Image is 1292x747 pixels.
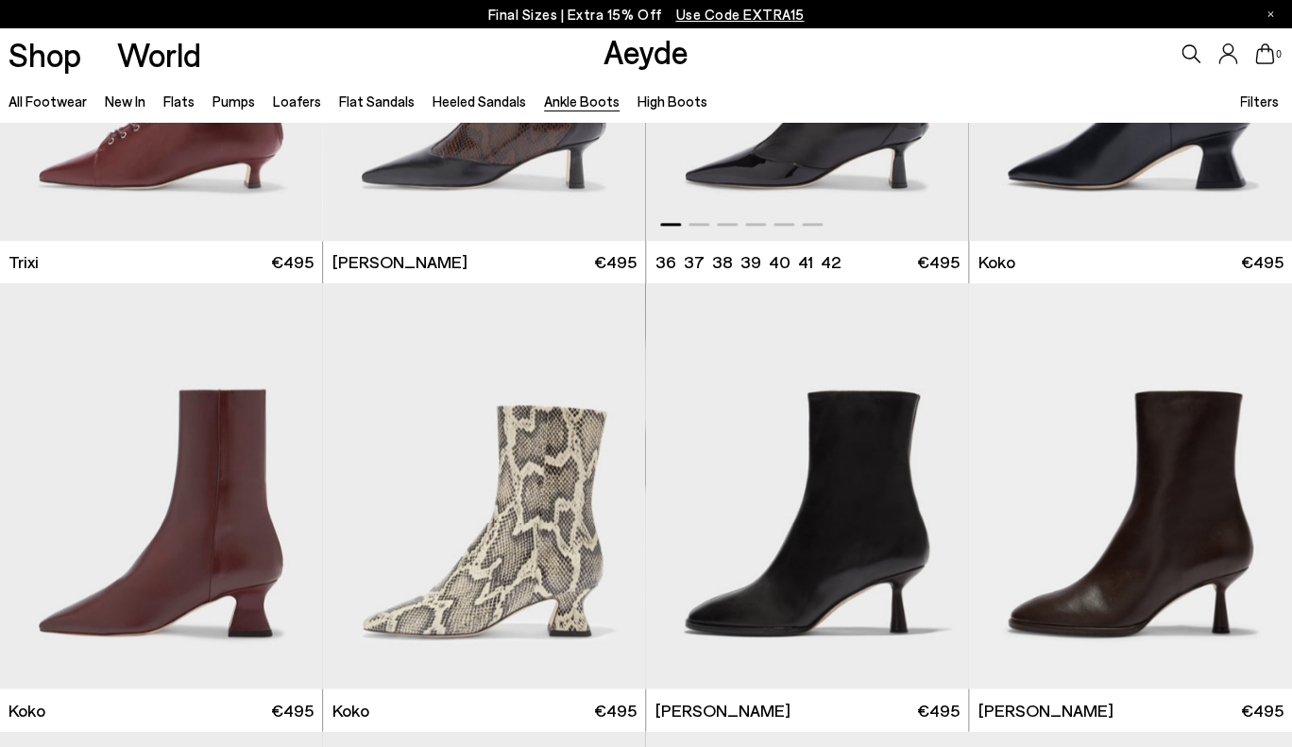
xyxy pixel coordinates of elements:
[969,241,1292,283] a: Koko €495
[8,250,39,274] span: Trixi
[323,283,645,688] img: Koko Regal Heel Boots
[603,31,688,71] a: Aeyde
[488,3,805,26] p: Final Sizes | Extra 15% Off
[768,250,790,274] li: 40
[977,698,1113,722] span: [PERSON_NAME]
[339,93,415,110] a: Flat Sandals
[117,38,201,71] a: World
[820,250,840,274] li: 42
[637,93,706,110] a: High Boots
[271,250,314,274] span: €495
[271,698,314,722] span: €495
[739,250,760,274] li: 39
[646,241,968,283] a: 36 37 38 39 40 41 42 €495
[331,250,467,274] span: [PERSON_NAME]
[1241,698,1283,722] span: €495
[683,250,704,274] li: 37
[654,698,790,722] span: [PERSON_NAME]
[1274,49,1283,59] span: 0
[654,250,675,274] li: 36
[646,688,968,731] a: [PERSON_NAME] €495
[969,283,1292,688] img: Dorothy Soft Sock Boots
[212,93,255,110] a: Pumps
[594,250,637,274] span: €495
[544,93,620,110] a: Ankle Boots
[969,688,1292,731] a: [PERSON_NAME] €495
[8,698,45,722] span: Koko
[654,250,834,274] ul: variant
[711,250,732,274] li: 38
[323,688,645,731] a: Koko €495
[1240,93,1279,110] span: Filters
[917,698,960,722] span: €495
[273,93,321,110] a: Loafers
[917,250,960,274] span: €495
[105,93,145,110] a: New In
[323,241,645,283] a: [PERSON_NAME] €495
[594,698,637,722] span: €495
[646,283,968,688] img: Dorothy Soft Sock Boots
[977,250,1014,274] span: Koko
[163,93,195,110] a: Flats
[797,250,812,274] li: 41
[331,698,368,722] span: Koko
[8,38,81,71] a: Shop
[8,93,87,110] a: All Footwear
[433,93,526,110] a: Heeled Sandals
[1241,250,1283,274] span: €495
[1255,43,1274,64] a: 0
[675,6,804,23] span: Navigate to /collections/ss25-final-sizes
